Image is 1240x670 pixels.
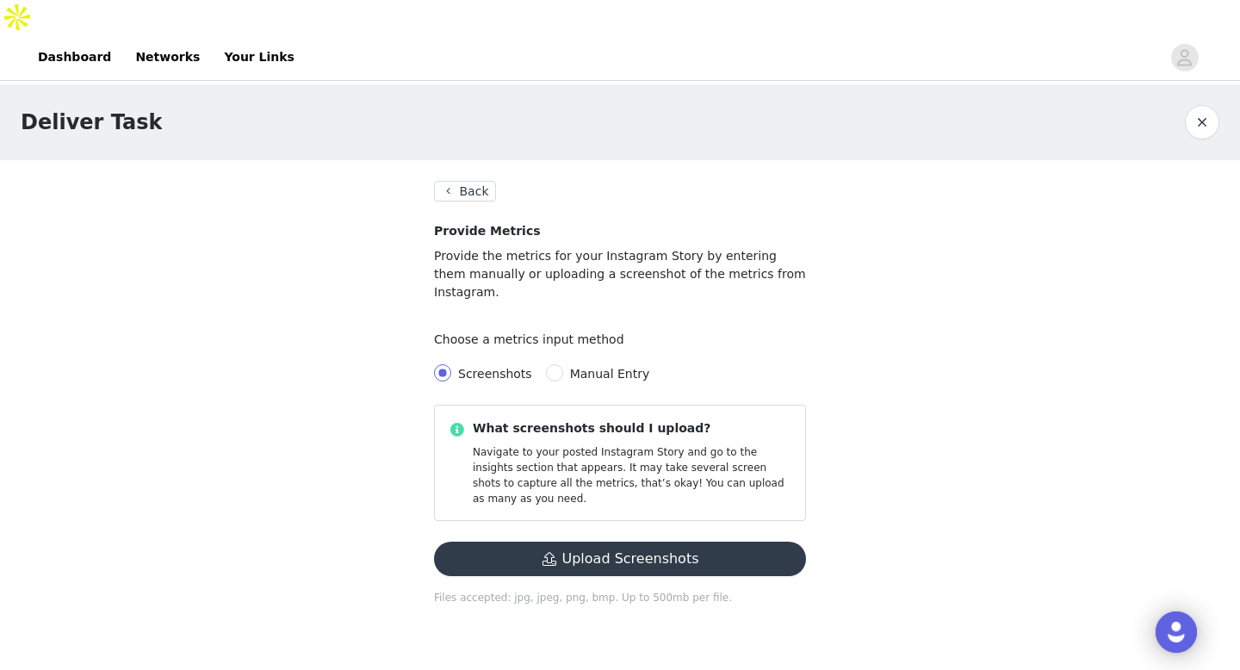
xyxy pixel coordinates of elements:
label: Choose a metrics input method [434,332,633,346]
p: Navigate to your posted Instagram Story and go to the insights section that appears. It may take ... [473,444,791,506]
h1: Deliver Task [21,107,162,138]
p: Provide the metrics for your Instagram Story by entering them manually or uploading a screenshot ... [434,247,806,301]
p: Files accepted: jpg, jpeg, png, bmp. Up to 500mb per file. [434,590,806,605]
a: Dashboard [28,38,121,77]
a: Networks [125,38,210,77]
p: What screenshots should I upload? [473,419,791,437]
span: Manual Entry [570,367,650,381]
span: Screenshots [458,367,532,381]
h4: Provide Metrics [434,222,806,240]
a: Your Links [214,38,305,77]
button: Upload Screenshots [434,542,806,576]
span: Upload Screenshots [434,553,806,567]
div: Open Intercom Messenger [1156,611,1197,653]
button: Back [434,181,496,202]
div: avatar [1176,44,1193,71]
